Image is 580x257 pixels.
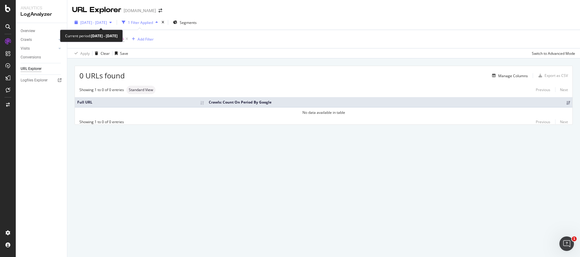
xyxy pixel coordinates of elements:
[529,48,575,58] button: Switch to Advanced Mode
[129,35,154,43] button: Add Filter
[101,51,110,56] div: Clear
[72,48,90,58] button: Apply
[21,66,42,72] div: URL Explorer
[72,18,114,27] button: [DATE] - [DATE]
[138,37,154,42] div: Add Filter
[79,87,124,92] div: Showing 1 to 0 of 0 entries
[21,45,57,52] a: Visits
[21,11,62,18] div: LogAnalyzer
[490,72,528,79] button: Manage Columns
[158,8,162,13] div: arrow-right-arrow-left
[79,119,124,124] div: Showing 1 to 0 of 0 entries
[171,18,199,27] button: Segments
[21,28,63,34] a: Overview
[124,8,156,14] div: [DOMAIN_NAME]
[128,20,153,25] div: 1 Filter Applied
[119,18,160,27] button: 1 Filter Applied
[112,48,128,58] button: Save
[21,37,32,43] div: Crawls
[75,107,572,117] td: No data available in table
[120,51,128,56] div: Save
[21,54,41,61] div: Conversions
[21,77,48,84] div: Logfiles Explorer
[21,37,57,43] a: Crawls
[536,71,568,81] button: Export as CSV
[180,20,197,25] span: Segments
[75,97,206,107] th: Full URL: activate to sort column ascending
[79,71,125,81] span: 0 URLs found
[572,236,577,241] span: 1
[545,73,568,78] div: Export as CSV
[498,73,528,78] div: Manage Columns
[160,19,165,25] div: times
[21,66,63,72] a: URL Explorer
[72,5,121,15] div: URL Explorer
[80,20,107,25] span: [DATE] - [DATE]
[21,77,63,84] a: Logfiles Explorer
[65,32,118,39] div: Current period:
[91,33,118,38] b: [DATE] - [DATE]
[21,45,30,52] div: Visits
[129,88,153,92] span: Standard View
[126,86,155,94] div: neutral label
[21,54,63,61] a: Conversions
[21,5,62,11] div: Analytics
[92,48,110,58] button: Clear
[21,28,35,34] div: Overview
[532,51,575,56] div: Switch to Advanced Mode
[206,97,572,107] th: Crawls: Count On Period By Google: activate to sort column ascending
[80,51,90,56] div: Apply
[559,236,574,251] iframe: Intercom live chat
